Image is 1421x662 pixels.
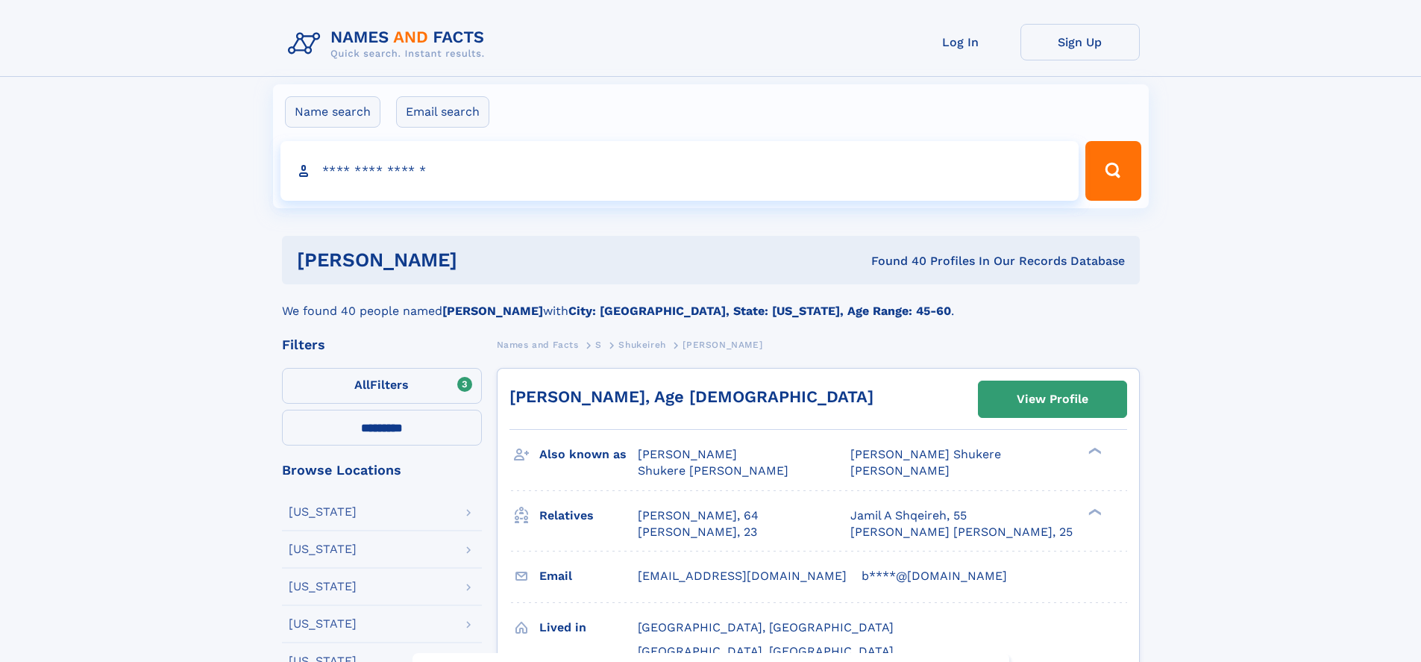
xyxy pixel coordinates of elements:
[1085,141,1141,201] button: Search Button
[497,335,579,354] a: Names and Facts
[638,644,894,658] span: [GEOGRAPHIC_DATA], [GEOGRAPHIC_DATA]
[285,96,380,128] label: Name search
[618,340,665,350] span: Shukeireh
[850,508,967,524] a: Jamil A Shqeireh, 55
[282,24,497,64] img: Logo Names and Facts
[354,378,370,392] span: All
[297,251,665,269] h1: [PERSON_NAME]
[618,335,665,354] a: Shukeireh
[1085,507,1102,516] div: ❯
[638,524,757,540] a: [PERSON_NAME], 23
[595,335,602,354] a: S
[280,141,1079,201] input: search input
[289,543,357,555] div: [US_STATE]
[282,338,482,352] div: Filters
[568,304,951,318] b: City: [GEOGRAPHIC_DATA], State: [US_STATE], Age Range: 45-60
[539,442,638,467] h3: Also known as
[901,24,1020,60] a: Log In
[850,524,1073,540] a: [PERSON_NAME] [PERSON_NAME], 25
[638,569,847,583] span: [EMAIL_ADDRESS][DOMAIN_NAME]
[442,304,543,318] b: [PERSON_NAME]
[1085,446,1102,456] div: ❯
[509,387,873,406] a: [PERSON_NAME], Age [DEMOGRAPHIC_DATA]
[539,563,638,589] h3: Email
[282,284,1140,320] div: We found 40 people named with .
[595,340,602,350] span: S
[282,368,482,404] label: Filters
[850,447,1001,461] span: [PERSON_NAME] Shukere
[638,620,894,634] span: [GEOGRAPHIC_DATA], [GEOGRAPHIC_DATA]
[638,463,788,478] span: Shukere [PERSON_NAME]
[289,506,357,518] div: [US_STATE]
[1017,382,1088,416] div: View Profile
[289,581,357,593] div: [US_STATE]
[539,615,638,640] h3: Lived in
[850,463,950,478] span: [PERSON_NAME]
[979,381,1126,417] a: View Profile
[539,503,638,528] h3: Relatives
[638,447,737,461] span: [PERSON_NAME]
[638,508,759,524] a: [PERSON_NAME], 64
[289,618,357,630] div: [US_STATE]
[396,96,489,128] label: Email search
[282,463,482,477] div: Browse Locations
[683,340,762,350] span: [PERSON_NAME]
[1020,24,1140,60] a: Sign Up
[664,253,1125,269] div: Found 40 Profiles In Our Records Database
